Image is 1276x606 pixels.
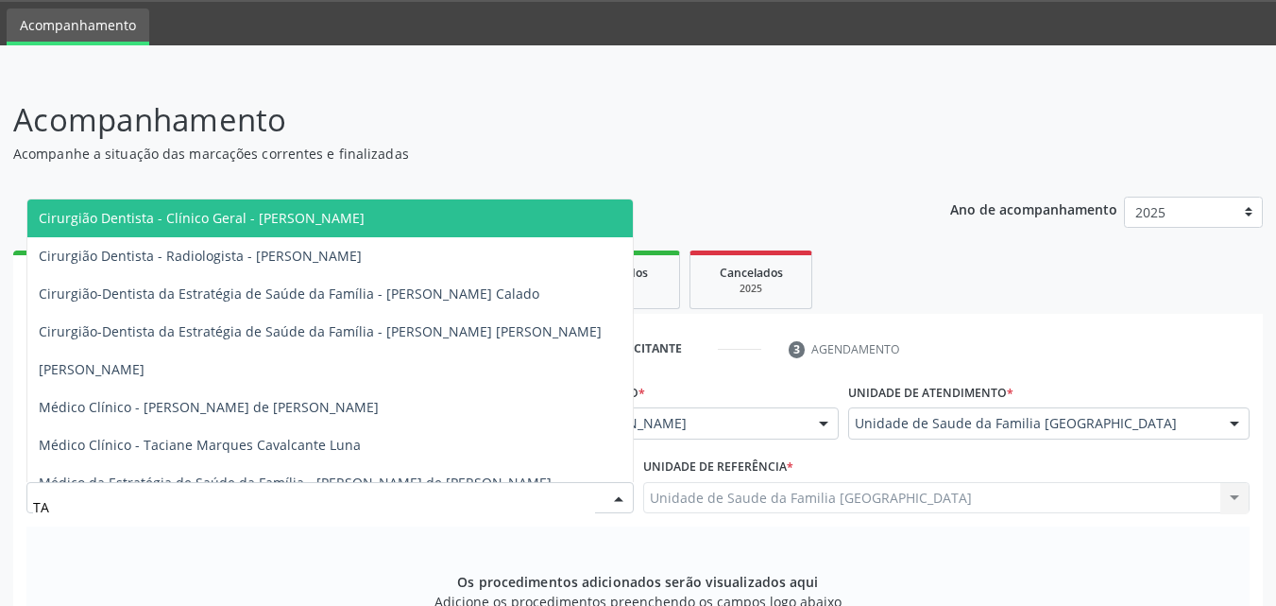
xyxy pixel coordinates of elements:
[39,360,145,378] span: [PERSON_NAME]
[39,322,602,340] span: Cirurgião-Dentista da Estratégia de Saúde da Família - [PERSON_NAME] [PERSON_NAME]
[39,247,362,265] span: Cirurgião Dentista - Radiologista - [PERSON_NAME]
[39,474,552,492] span: Médico da Estratégia de Saúde da Família - [PERSON_NAME] de [PERSON_NAME]
[13,144,888,164] p: Acompanhe a situação das marcações correntes e finalizadas
[7,9,149,45] a: Acompanhamento
[643,453,793,482] label: Unidade de referência
[39,436,361,454] span: Médico Clínico - Taciane Marques Cavalcante Luna
[39,285,539,303] span: Cirurgião-Dentista da Estratégia de Saúde da Família - [PERSON_NAME] Calado
[950,197,1117,220] p: Ano de acompanhamento
[13,96,888,144] p: Acompanhamento
[848,378,1013,407] label: Unidade de atendimento
[39,398,379,416] span: Médico Clínico - [PERSON_NAME] de [PERSON_NAME]
[33,489,595,527] input: Profissional solicitante
[581,414,800,433] span: [PERSON_NAME]
[704,282,798,296] div: 2025
[39,209,365,227] span: Cirurgião Dentista - Clínico Geral - [PERSON_NAME]
[855,414,1211,433] span: Unidade de Saude da Familia [GEOGRAPHIC_DATA]
[720,265,783,281] span: Cancelados
[457,572,818,592] span: Os procedimentos adicionados serão visualizados aqui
